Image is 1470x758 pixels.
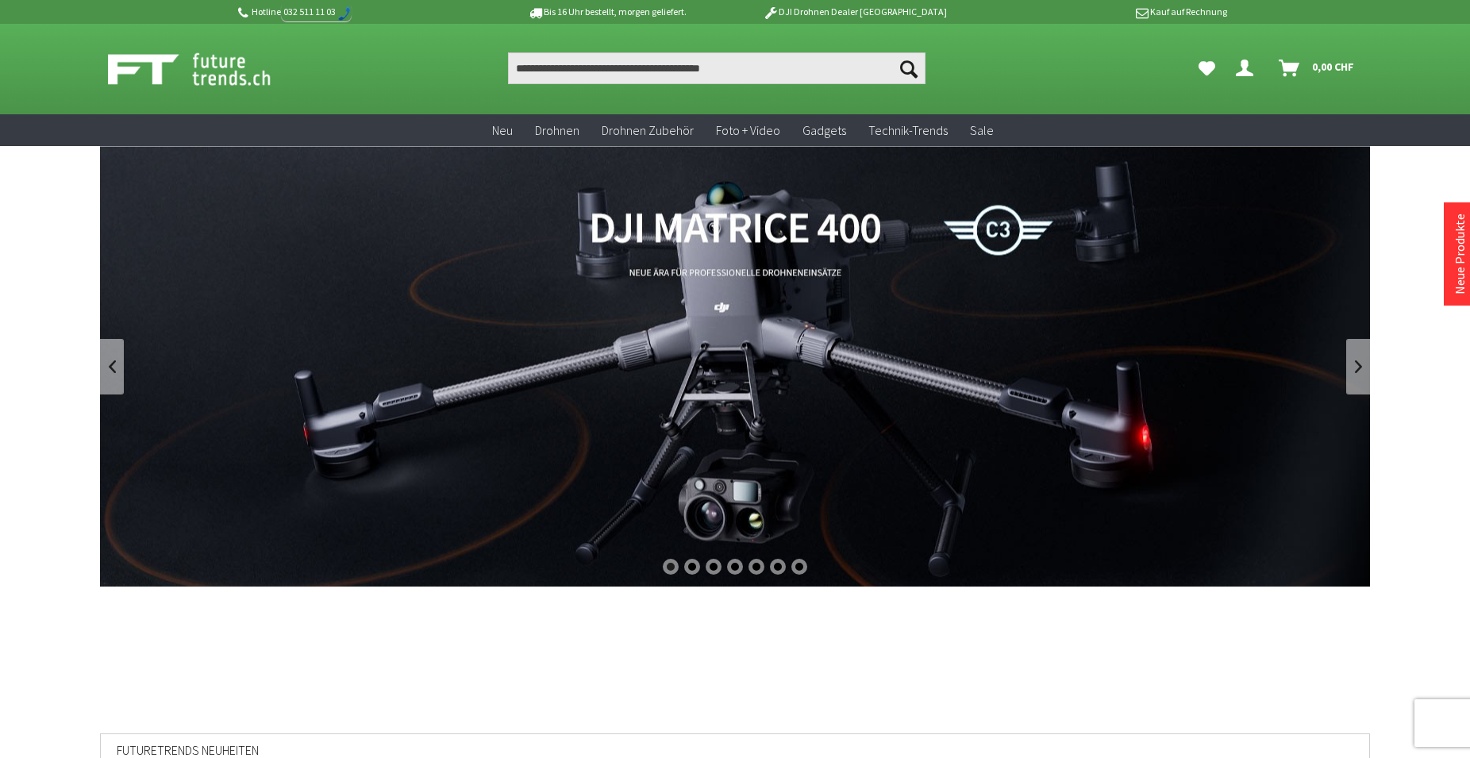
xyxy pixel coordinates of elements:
[481,114,524,147] a: Neu
[1229,52,1266,84] a: Dein Konto
[492,122,513,138] span: Neu
[868,122,948,138] span: Technik-Trends
[802,122,846,138] span: Gadgets
[731,2,979,21] p: DJI Drohnen Dealer [GEOGRAPHIC_DATA]
[970,122,994,138] span: Sale
[108,49,306,89] img: Shop Futuretrends - zur Startseite wechseln
[508,52,925,84] input: Produkt, Marke, Kategorie, EAN, Artikelnummer…
[663,559,679,575] div: 1
[705,114,791,147] a: Foto + Video
[591,114,705,147] a: Drohnen Zubehör
[338,6,351,21] img: hfpfyWBK5wQHBAGPgDf9c6qAYOxxMAAAAASUVORK5CYII=
[770,559,786,575] div: 6
[483,2,730,21] p: Bis 16 Uhr bestellt, morgen geliefert.
[524,114,591,147] a: Drohnen
[100,146,1370,587] a: DJI Matrice 400
[791,559,807,575] div: 7
[748,559,764,575] div: 5
[1452,214,1468,294] a: Neue Produkte
[791,114,857,147] a: Gadgets
[1272,52,1362,84] a: Warenkorb
[235,2,483,21] p: Hotline
[716,122,780,138] span: Foto + Video
[959,114,1005,147] a: Sale
[602,122,694,138] span: Drohnen Zubehör
[535,122,579,138] span: Drohnen
[1312,54,1354,79] span: 0,00 CHF
[281,2,352,21] div: Call: 032 511 11 03
[706,559,722,575] div: 3
[1191,52,1223,84] a: Meine Favoriten
[979,2,1226,21] p: Kauf auf Rechnung
[727,559,743,575] div: 4
[857,114,959,147] a: Technik-Trends
[892,52,925,84] button: Suchen
[684,559,700,575] div: 2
